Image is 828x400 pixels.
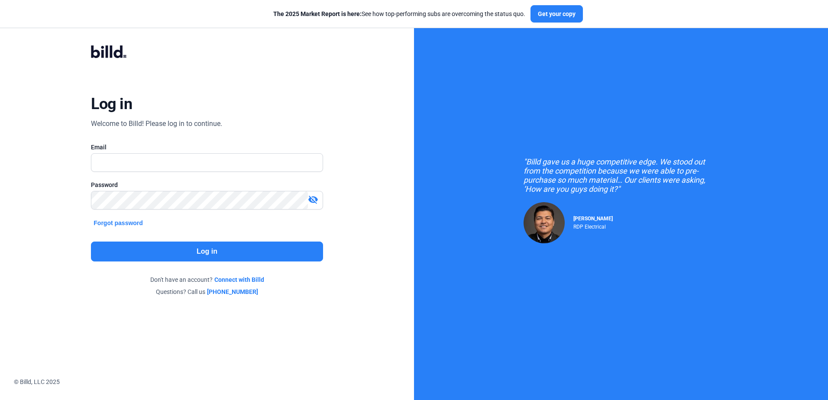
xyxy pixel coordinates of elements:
div: Don't have an account? [91,275,323,284]
span: The 2025 Market Report is here: [273,10,362,17]
mat-icon: visibility_off [308,194,318,205]
div: Password [91,181,323,189]
div: Welcome to Billd! Please log in to continue. [91,119,222,129]
div: Email [91,143,323,152]
button: Log in [91,242,323,261]
img: Raul Pacheco [524,202,565,243]
button: Get your copy [530,5,583,23]
div: Log in [91,94,132,113]
div: See how top-performing subs are overcoming the status quo. [273,10,525,18]
div: "Billd gave us a huge competitive edge. We stood out from the competition because we were able to... [524,157,718,194]
button: Forgot password [91,218,146,228]
span: [PERSON_NAME] [573,216,613,222]
a: [PHONE_NUMBER] [207,287,258,296]
div: Questions? Call us [91,287,323,296]
a: Connect with Billd [214,275,264,284]
div: RDP Electrical [573,222,613,230]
